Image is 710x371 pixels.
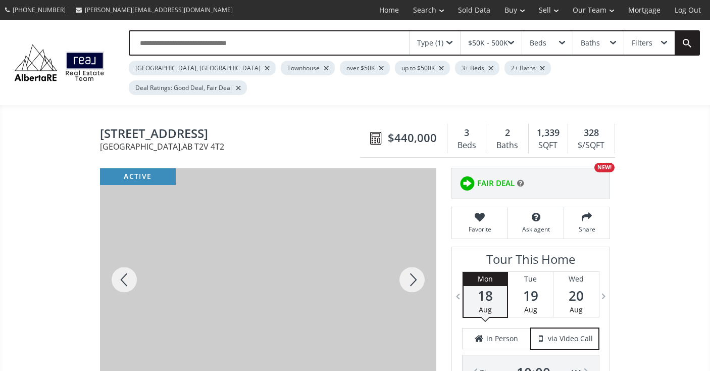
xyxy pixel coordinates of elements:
[10,42,109,83] img: Logo
[491,126,523,140] div: 2
[479,305,492,314] span: Aug
[570,305,583,314] span: Aug
[553,289,599,303] span: 20
[477,178,515,189] span: FAIR DEAL
[486,334,518,344] span: in Person
[13,6,66,14] span: [PHONE_NUMBER]
[100,168,176,185] div: active
[464,272,507,286] div: Mon
[129,80,247,95] div: Deal Ratings: Good Deal, Fair Deal
[569,225,604,234] span: Share
[491,138,523,153] div: Baths
[537,126,560,140] span: 1,339
[452,126,481,140] div: 3
[100,143,365,151] span: [GEOGRAPHIC_DATA] , AB T2V 4T2
[573,138,610,153] div: $/SQFT
[548,334,593,344] span: via Video Call
[553,272,599,286] div: Wed
[129,61,276,75] div: [GEOGRAPHIC_DATA], [GEOGRAPHIC_DATA]
[594,163,615,172] div: NEW!
[457,225,502,234] span: Favorite
[632,39,652,47] div: Filters
[530,39,546,47] div: Beds
[462,252,599,271] h3: Tour This Home
[388,130,437,146] span: $440,000
[513,225,559,234] span: Ask agent
[340,61,390,75] div: over $50K
[455,61,499,75] div: 3+ Beds
[508,272,553,286] div: Tue
[452,138,481,153] div: Beds
[524,305,537,314] span: Aug
[100,127,365,143] span: 2323 Oakmoor Drive SW #27
[281,61,335,75] div: Townhouse
[573,126,610,140] div: 328
[85,6,233,14] span: [PERSON_NAME][EMAIL_ADDRESS][DOMAIN_NAME]
[417,39,443,47] div: Type (1)
[468,39,508,47] div: $50K - 500K
[534,138,563,153] div: SQFT
[508,289,553,303] span: 19
[504,61,551,75] div: 2+ Baths
[457,173,477,194] img: rating icon
[464,289,507,303] span: 18
[581,39,600,47] div: Baths
[71,1,238,19] a: [PERSON_NAME][EMAIL_ADDRESS][DOMAIN_NAME]
[395,61,450,75] div: up to $500K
